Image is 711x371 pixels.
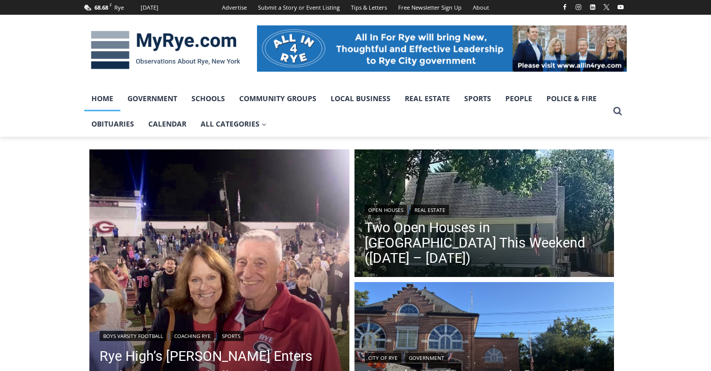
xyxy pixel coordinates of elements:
a: Open Houses [365,205,407,215]
div: | [365,351,604,363]
img: All in for Rye [257,25,627,71]
a: YouTube [615,1,627,13]
span: F [110,2,112,8]
a: City of Rye [365,353,401,363]
a: X [600,1,612,13]
a: Schools [184,86,232,111]
span: 68.68 [94,4,108,11]
a: Real Estate [411,205,449,215]
a: Calendar [141,111,193,137]
a: Home [84,86,120,111]
img: MyRye.com [84,24,247,77]
nav: Primary Navigation [84,86,608,137]
button: View Search Form [608,102,627,120]
a: Police & Fire [539,86,604,111]
a: Sports [218,331,244,341]
a: Real Estate [398,86,457,111]
span: All Categories [201,118,267,130]
a: Facebook [559,1,571,13]
a: Linkedin [587,1,599,13]
a: Government [405,353,448,363]
a: Local Business [324,86,398,111]
div: | [365,203,604,215]
a: Boys Varsity Football [100,331,167,341]
a: Coaching Rye [171,331,214,341]
a: Sports [457,86,498,111]
a: People [498,86,539,111]
a: Government [120,86,184,111]
a: All Categories [193,111,274,137]
img: 134-136 Dearborn Avenue [354,149,615,280]
a: Community Groups [232,86,324,111]
div: | | [100,329,339,341]
div: [DATE] [141,3,158,12]
a: Obituaries [84,111,141,137]
div: Rye [114,3,124,12]
a: Read More Two Open Houses in Rye This Weekend (September 6 – 7) [354,149,615,280]
a: Instagram [572,1,585,13]
a: Two Open Houses in [GEOGRAPHIC_DATA] This Weekend ([DATE] – [DATE]) [365,220,604,266]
